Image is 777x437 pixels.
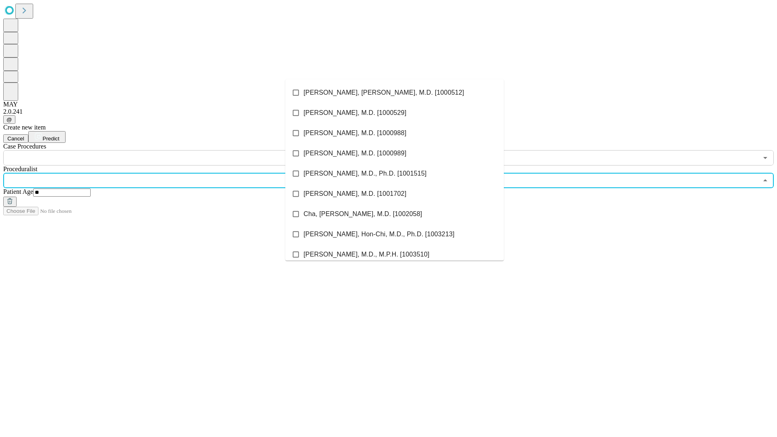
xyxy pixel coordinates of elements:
[3,165,37,172] span: Proceduralist
[304,169,427,178] span: [PERSON_NAME], M.D., Ph.D. [1001515]
[3,115,15,124] button: @
[760,152,771,163] button: Open
[3,124,46,131] span: Create new item
[28,131,66,143] button: Predict
[3,188,33,195] span: Patient Age
[42,136,59,142] span: Predict
[3,134,28,143] button: Cancel
[304,88,464,98] span: [PERSON_NAME], [PERSON_NAME], M.D. [1000512]
[304,250,429,259] span: [PERSON_NAME], M.D., M.P.H. [1003510]
[3,143,46,150] span: Scheduled Procedure
[304,128,406,138] span: [PERSON_NAME], M.D. [1000988]
[3,101,774,108] div: MAY
[3,108,774,115] div: 2.0.241
[6,117,12,123] span: @
[7,136,24,142] span: Cancel
[304,148,406,158] span: [PERSON_NAME], M.D. [1000989]
[304,189,406,199] span: [PERSON_NAME], M.D. [1001702]
[760,175,771,186] button: Close
[304,108,406,118] span: [PERSON_NAME], M.D. [1000529]
[304,209,422,219] span: Cha, [PERSON_NAME], M.D. [1002058]
[304,229,454,239] span: [PERSON_NAME], Hon-Chi, M.D., Ph.D. [1003213]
